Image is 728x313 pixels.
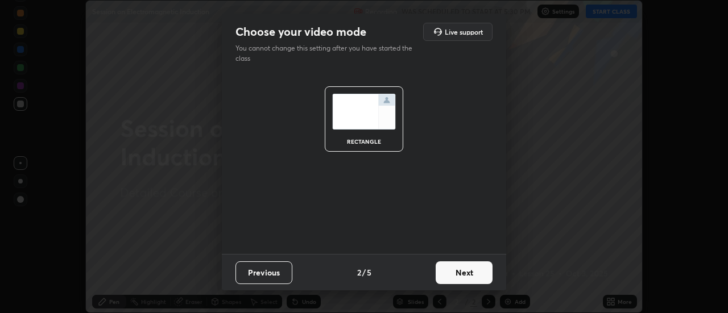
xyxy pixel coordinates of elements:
button: Next [436,261,493,284]
div: rectangle [341,139,387,144]
h4: / [362,266,366,278]
h2: Choose your video mode [235,24,366,39]
h4: 5 [367,266,371,278]
img: normalScreenIcon.ae25ed63.svg [332,94,396,130]
h4: 2 [357,266,361,278]
h5: Live support [445,28,483,35]
p: You cannot change this setting after you have started the class [235,43,420,64]
button: Previous [235,261,292,284]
